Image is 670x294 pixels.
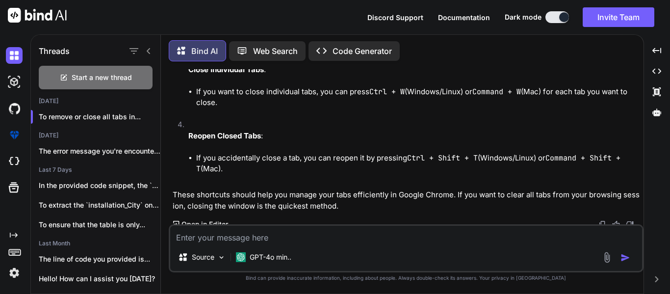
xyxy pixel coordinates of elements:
p: : [188,64,642,76]
img: copy [598,220,606,228]
span: Documentation [438,13,490,22]
p: Bind AI [191,45,218,57]
p: These shortcuts should help you manage your tabs efficiently in Google Chrome. If you want to cle... [173,189,642,212]
h2: [DATE] [31,97,160,105]
code: Ctrl + W [369,87,405,97]
p: Web Search [253,45,298,57]
strong: Reopen Closed Tabs [188,131,261,140]
strong: Close Individual Tabs [188,65,264,74]
img: Bind AI [8,8,67,23]
p: In the provided code snippet, the `finalPricingMap`... [39,181,160,190]
h2: Last Month [31,240,160,247]
img: githubDark [6,100,23,117]
img: attachment [601,252,613,263]
p: Open in Editor [181,219,228,229]
h2: [DATE] [31,132,160,139]
p: Bind can provide inaccurate information, including about people. Always double-check its answers.... [169,274,644,282]
p: The error message you're encountering, which indicates... [39,146,160,156]
p: To remove or close all tabs in... [39,112,160,122]
li: If you want to close individual tabs, you can press (Windows/Linux) or (Mac) for each tab you wan... [196,86,642,108]
img: cloudideIcon [6,153,23,170]
p: : [188,131,642,142]
img: premium [6,127,23,143]
img: settings [6,265,23,281]
button: Documentation [438,12,490,23]
p: To extract the `installation_City` only if it... [39,200,160,210]
img: darkAi-studio [6,74,23,90]
p: To ensure that the table is only... [39,220,160,230]
button: Invite Team [583,7,654,27]
img: Pick Models [217,253,226,262]
button: Discord Support [367,12,423,23]
img: GPT-4o mini [236,252,246,262]
h1: Threads [39,45,70,57]
img: icon [620,253,630,263]
span: Dark mode [505,12,541,22]
p: GPT-4o min.. [250,252,291,262]
img: darkChat [6,47,23,64]
code: Command + W [472,87,521,97]
img: like [612,220,620,228]
h2: Last 7 Days [31,166,160,174]
p: The line of code you provided is... [39,254,160,264]
p: Code Generator [333,45,392,57]
p: Source [192,252,214,262]
img: dislike [626,220,634,228]
span: Discord Support [367,13,423,22]
span: Start a new thread [72,73,132,82]
li: If you accidentally close a tab, you can reopen it by pressing (Windows/Linux) or (Mac). [196,153,642,175]
p: Hello! How can I assist you [DATE]? [39,274,160,284]
code: Ctrl + Shift + T [407,153,478,163]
